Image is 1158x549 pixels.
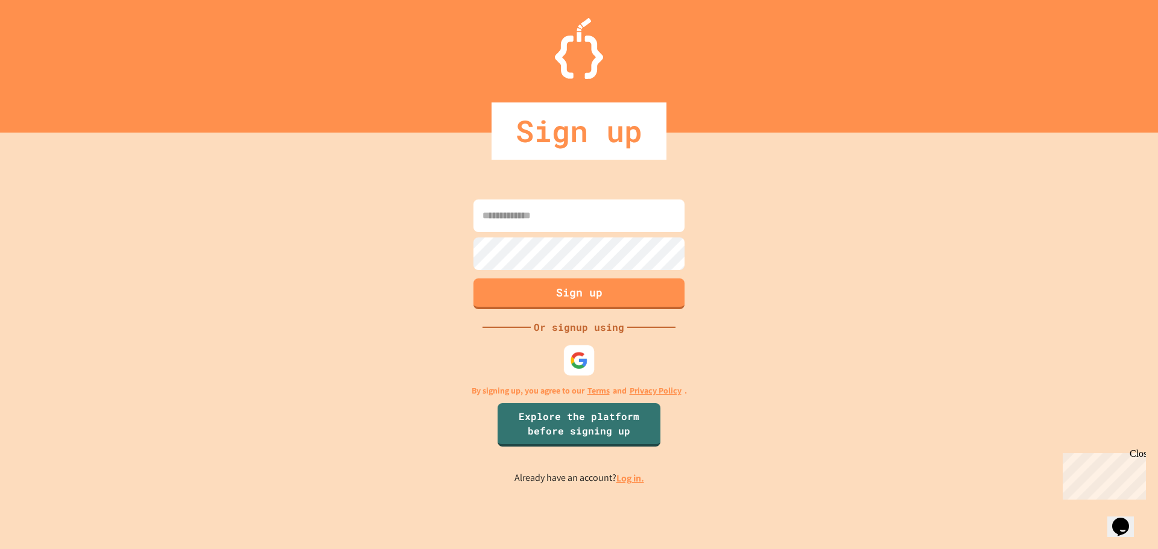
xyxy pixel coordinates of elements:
button: Sign up [473,278,685,309]
a: Explore the platform before signing up [498,403,660,447]
img: google-icon.svg [570,351,588,369]
a: Log in. [616,472,644,485]
p: Already have an account? [514,471,644,486]
a: Terms [587,384,610,397]
div: Chat with us now!Close [5,5,83,77]
div: Sign up [492,102,666,160]
div: Or signup using [531,320,627,334]
iframe: chat widget [1107,501,1146,537]
img: Logo.svg [555,18,603,79]
iframe: chat widget [1058,448,1146,500]
p: By signing up, you agree to our and . [472,384,687,397]
a: Privacy Policy [630,384,682,397]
